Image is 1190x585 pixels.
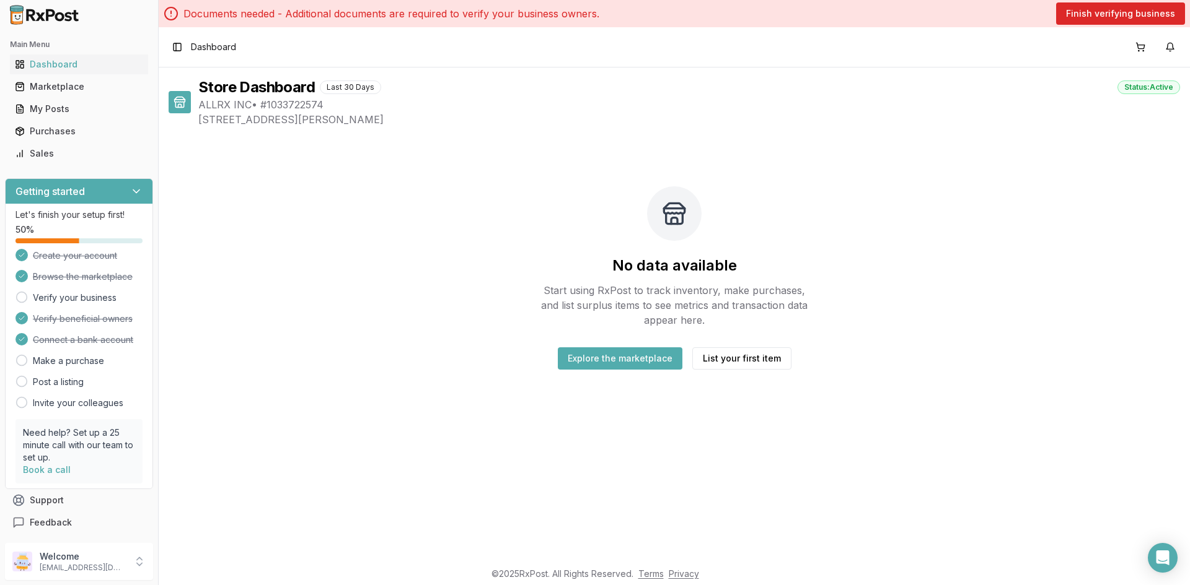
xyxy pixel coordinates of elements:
[10,53,148,76] a: Dashboard
[30,516,72,529] span: Feedback
[183,6,599,21] p: Documents needed - Additional documents are required to verify your business owners.
[23,464,71,475] a: Book a call
[1056,2,1185,25] button: Finish verifying business
[33,271,133,283] span: Browse the marketplace
[1117,80,1180,94] div: Status: Active
[669,568,699,579] a: Privacy
[191,41,236,53] nav: breadcrumb
[15,103,143,115] div: My Posts
[33,292,117,304] a: Verify your business
[40,563,126,573] p: [EMAIL_ADDRESS][DOMAIN_NAME]
[15,209,143,221] p: Let's finish your setup first!
[10,76,148,98] a: Marketplace
[5,5,84,25] img: RxPost Logo
[535,283,813,327] p: Start using RxPost to track inventory, make purchases, and list surplus items to see metrics and ...
[1148,543,1178,573] div: Open Intercom Messenger
[15,223,34,236] span: 50 %
[15,125,143,137] div: Purchases
[33,376,84,388] a: Post a listing
[33,334,133,346] span: Connect a bank account
[15,184,85,199] h3: Getting started
[692,347,791,370] button: List your first item
[5,121,153,141] button: Purchases
[5,99,153,119] button: My Posts
[5,144,153,163] button: Sales
[198,77,315,97] h1: Store Dashboard
[33,249,117,262] span: Create your account
[320,80,381,94] div: Last 30 Days
[40,550,126,563] p: Welcome
[23,427,135,464] p: Need help? Set up a 25 minute call with our team to set up.
[5,489,153,511] button: Support
[191,41,236,53] span: Dashboard
[33,397,123,409] a: Invite your colleagues
[638,568,664,579] a: Terms
[15,58,143,71] div: Dashboard
[198,112,1180,127] span: [STREET_ADDRESS][PERSON_NAME]
[612,256,737,275] h2: No data available
[10,142,148,165] a: Sales
[33,355,104,367] a: Make a purchase
[5,54,153,74] button: Dashboard
[12,552,32,571] img: User avatar
[5,77,153,97] button: Marketplace
[558,347,682,370] button: Explore the marketplace
[10,120,148,142] a: Purchases
[15,147,143,160] div: Sales
[198,97,1180,112] span: ALLRX INC • # 1033722574
[5,511,153,534] button: Feedback
[10,40,148,50] h2: Main Menu
[33,313,133,325] span: Verify beneficial owners
[15,80,143,93] div: Marketplace
[10,98,148,120] a: My Posts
